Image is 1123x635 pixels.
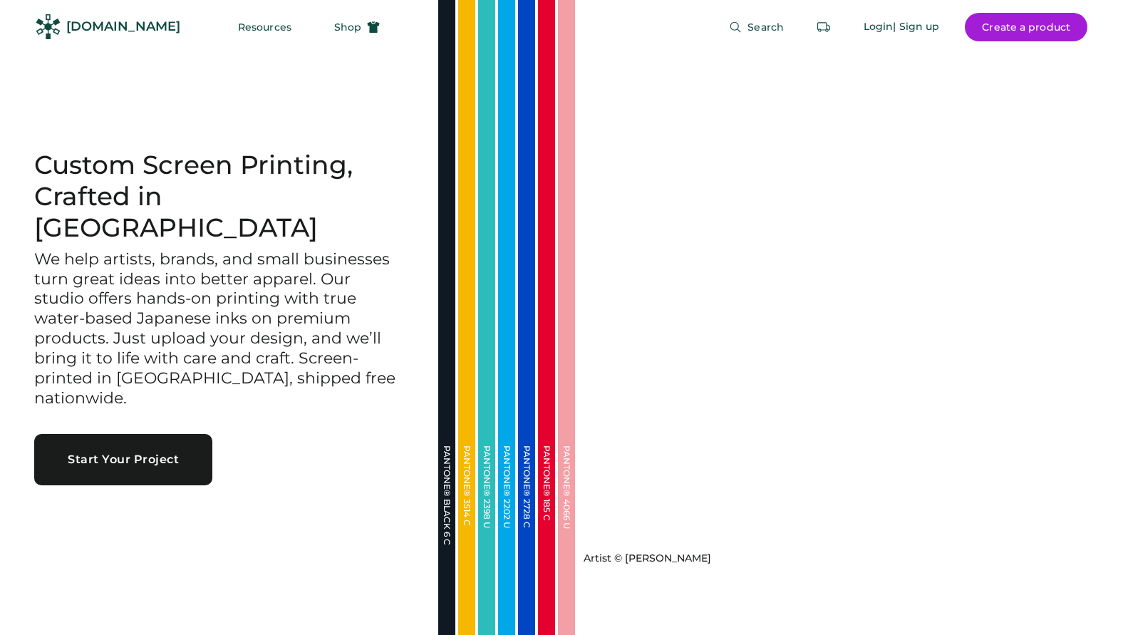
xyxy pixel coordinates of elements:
div: PANTONE® 2398 U [482,445,491,588]
div: PANTONE® 3514 C [462,445,471,588]
div: Artist © [PERSON_NAME] [584,552,711,566]
button: Shop [317,13,397,41]
div: PANTONE® 185 C [542,445,551,588]
h3: We help artists, brands, and small businesses turn great ideas into better apparel. Our studio of... [34,249,404,409]
button: Retrieve an order [809,13,838,41]
div: Login [864,20,894,34]
h1: Custom Screen Printing, Crafted in [GEOGRAPHIC_DATA] [34,150,404,244]
div: PANTONE® 2202 U [502,445,511,588]
div: [DOMAIN_NAME] [66,18,180,36]
div: PANTONE® 4066 U [562,445,571,588]
button: Resources [221,13,309,41]
a: Artist © [PERSON_NAME] [578,546,711,566]
button: Start Your Project [34,434,212,485]
div: PANTONE® 2728 C [522,445,531,588]
div: PANTONE® BLACK 6 C [443,445,451,588]
button: Search [712,13,801,41]
div: | Sign up [893,20,939,34]
img: Rendered Logo - Screens [36,14,61,39]
button: Create a product [965,13,1087,41]
span: Shop [334,22,361,32]
span: Search [747,22,784,32]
